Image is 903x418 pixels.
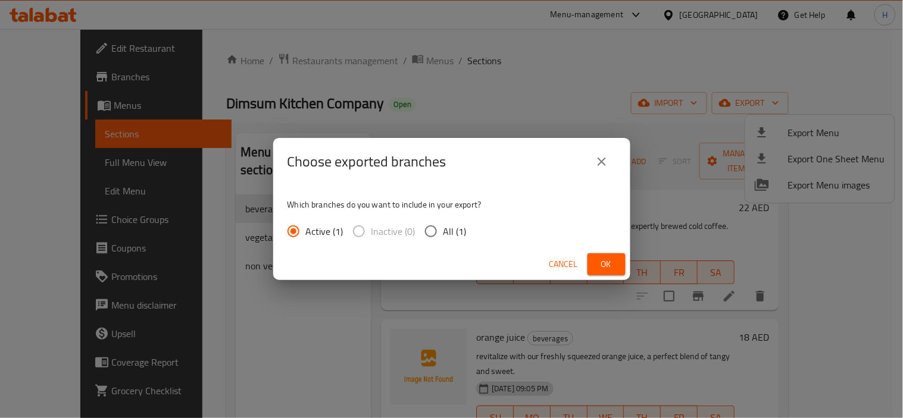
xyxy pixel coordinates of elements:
span: Cancel [549,257,578,272]
button: Ok [588,253,626,275]
span: Ok [597,257,616,272]
span: All (1) [443,224,467,238]
span: Active (1) [306,224,343,238]
h2: Choose exported branches [288,152,446,171]
button: Cancel [545,253,583,275]
span: Inactive (0) [371,224,415,238]
button: close [588,147,616,176]
p: Which branches do you want to include in your export? [288,199,616,210]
